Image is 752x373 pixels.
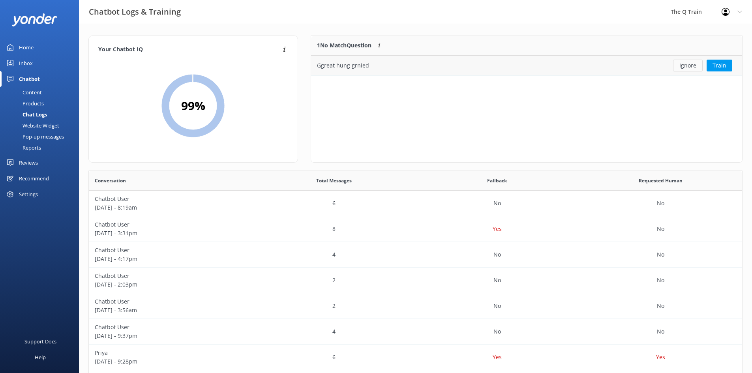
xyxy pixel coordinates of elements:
div: row [89,345,742,370]
img: yonder-white-logo.png [12,13,57,26]
p: No [657,276,664,285]
div: row [89,242,742,268]
button: Train [707,60,732,71]
span: Requested Human [639,177,683,184]
p: [DATE] - 4:17pm [95,255,246,263]
p: No [657,199,664,208]
p: 2 [332,302,336,310]
span: Total Messages [316,177,352,184]
div: row [311,56,742,75]
div: Home [19,39,34,55]
p: 6 [332,353,336,362]
p: Chatbot User [95,220,246,229]
div: Ggreat hung grnied [317,61,369,70]
p: 8 [332,225,336,233]
p: No [493,250,501,259]
p: [DATE] - 3:56am [95,306,246,315]
a: Reports [5,142,79,153]
p: 4 [332,250,336,259]
p: No [657,327,664,336]
p: Chatbot User [95,297,246,306]
p: No [657,250,664,259]
p: 2 [332,276,336,285]
p: [DATE] - 9:37pm [95,332,246,340]
a: Pop-up messages [5,131,79,142]
div: Content [5,87,42,98]
div: Support Docs [24,334,56,349]
p: Priya [95,349,246,357]
div: row [89,216,742,242]
p: No [493,302,501,310]
p: Chatbot User [95,272,246,280]
div: Settings [19,186,38,202]
div: Reports [5,142,41,153]
div: Website Widget [5,120,59,131]
div: Chatbot [19,71,40,87]
p: Chatbot User [95,195,246,203]
h4: Your Chatbot IQ [98,45,281,54]
p: 1 No Match Question [317,41,371,50]
p: [DATE] - 2:03pm [95,280,246,289]
a: Content [5,87,79,98]
div: grid [311,56,742,75]
div: Inbox [19,55,33,71]
p: No [493,327,501,336]
a: Products [5,98,79,109]
span: Conversation [95,177,126,184]
p: [DATE] - 8:19am [95,203,246,212]
button: Ignore [673,60,703,71]
a: Chat Logs [5,109,79,120]
div: row [89,268,742,293]
span: Fallback [487,177,507,184]
p: Yes [656,353,665,362]
p: No [657,302,664,310]
p: Chatbot User [95,323,246,332]
div: Pop-up messages [5,131,64,142]
p: Yes [493,225,502,233]
p: No [657,225,664,233]
p: 6 [332,199,336,208]
h3: Chatbot Logs & Training [89,6,181,18]
p: 4 [332,327,336,336]
p: [DATE] - 9:28pm [95,357,246,366]
div: row [89,319,742,345]
p: [DATE] - 3:31pm [95,229,246,238]
div: row [89,191,742,216]
p: Yes [493,353,502,362]
div: Products [5,98,44,109]
div: Reviews [19,155,38,171]
div: Help [35,349,46,365]
h2: 99 % [181,96,205,115]
p: No [493,199,501,208]
div: Recommend [19,171,49,186]
div: row [89,293,742,319]
p: Chatbot User [95,246,246,255]
a: Website Widget [5,120,79,131]
p: No [493,276,501,285]
div: Chat Logs [5,109,47,120]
